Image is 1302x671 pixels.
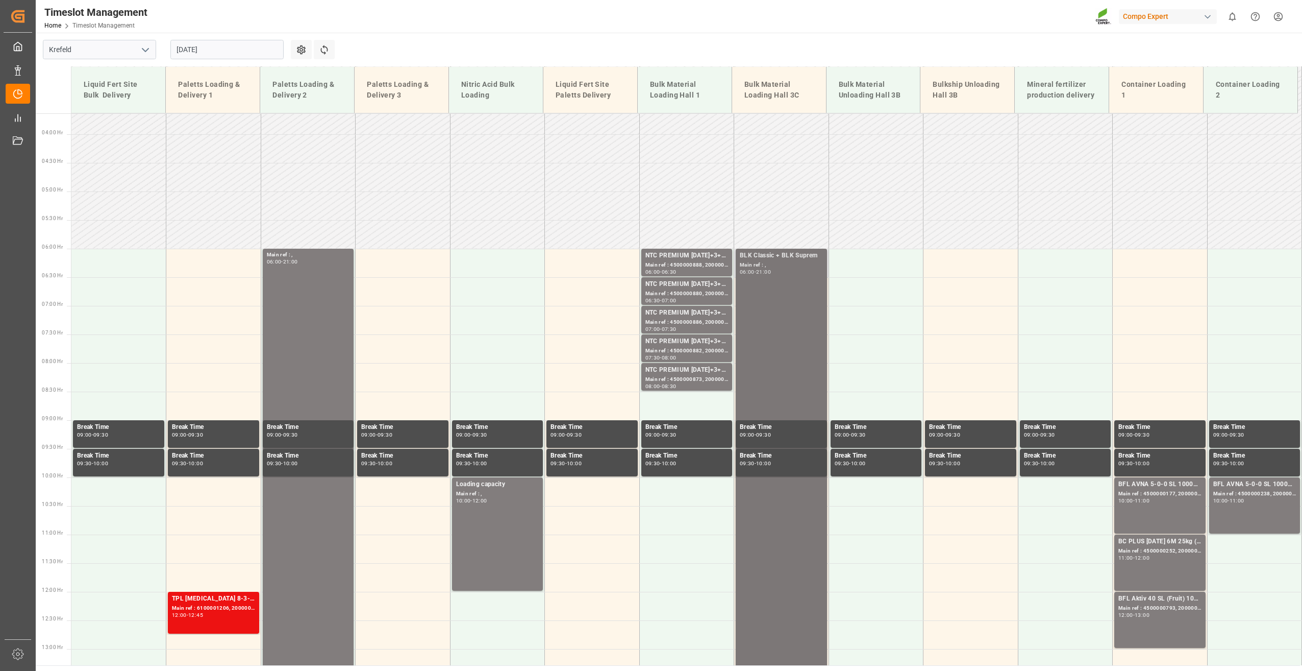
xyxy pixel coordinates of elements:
[1228,433,1229,437] div: -
[42,530,63,536] span: 11:00 Hr
[267,422,350,433] div: Break Time
[550,461,565,466] div: 09:30
[849,433,850,437] div: -
[646,75,723,105] div: Bulk Material Loading Hall 1
[945,433,960,437] div: 09:30
[1118,451,1201,461] div: Break Time
[93,433,108,437] div: 09:30
[851,461,866,466] div: 10:00
[172,594,255,604] div: TPL [MEDICAL_DATA] 8-3-8 20kg (x50) D,A,CH,FR;FLO T NK 14-0-19 25kg (x40) INT;[PERSON_NAME] 20-5-...
[740,261,823,270] div: Main ref : ,
[740,433,755,437] div: 09:00
[187,613,188,617] div: -
[660,433,661,437] div: -
[851,433,866,437] div: 09:30
[361,451,444,461] div: Break Time
[755,433,756,437] div: -
[740,75,818,105] div: Bulk Material Loading Hall 3C
[77,433,92,437] div: 09:00
[1118,422,1201,433] div: Break Time
[42,273,63,278] span: 06:30 Hr
[1118,537,1201,547] div: BC PLUS [DATE] 6M 25kg (x42) INT;
[43,40,156,59] input: Type to search/select
[1212,75,1289,105] div: Container Loading 2
[567,433,582,437] div: 09:30
[662,384,677,389] div: 08:30
[456,422,539,433] div: Break Time
[283,461,298,466] div: 10:00
[1023,75,1100,105] div: Mineral fertilizer production delivery
[1040,461,1055,466] div: 10:00
[42,644,63,650] span: 13:00 Hr
[552,75,629,105] div: Liquid Fert Site Paletts Delivery
[137,42,153,58] button: open menu
[42,187,63,193] span: 05:00 Hr
[1133,556,1135,560] div: -
[456,433,471,437] div: 09:00
[42,473,63,478] span: 10:00 Hr
[756,270,771,274] div: 21:00
[456,480,539,490] div: Loading capacity
[1230,461,1244,466] div: 10:00
[740,451,823,461] div: Break Time
[1213,451,1296,461] div: Break Time
[849,461,850,466] div: -
[1213,480,1296,490] div: BFL AVNA 5-0-0 SL 1000L IBC MTO;
[267,451,350,461] div: Break Time
[1133,433,1135,437] div: -
[281,259,283,264] div: -
[172,451,255,461] div: Break Time
[740,270,755,274] div: 06:00
[1133,461,1135,466] div: -
[1135,461,1149,466] div: 10:00
[756,433,771,437] div: 09:30
[172,604,255,613] div: Main ref : 6100001206, 2000000940;
[42,358,63,364] span: 08:00 Hr
[77,422,160,433] div: Break Time
[945,461,960,466] div: 10:00
[1228,461,1229,466] div: -
[44,5,147,20] div: Timeslot Management
[1135,498,1149,503] div: 11:00
[740,422,823,433] div: Break Time
[472,461,487,466] div: 10:00
[472,498,487,503] div: 12:00
[281,461,283,466] div: -
[660,298,661,303] div: -
[944,461,945,466] div: -
[456,451,539,461] div: Break Time
[187,433,188,437] div: -
[645,290,729,298] div: Main ref : 4500000880, 2000000854;
[550,422,634,433] div: Break Time
[1040,433,1055,437] div: 09:30
[550,451,634,461] div: Break Time
[1024,461,1039,466] div: 09:30
[929,75,1006,105] div: Bulkship Unloading Hall 3B
[740,251,823,261] div: BLK Classic + BLK Suprem
[645,327,660,331] div: 07:00
[645,279,729,290] div: NTC PREMIUM [DATE]+3+TE BULK;
[42,616,63,621] span: 12:30 Hr
[42,387,63,393] span: 08:30 Hr
[645,375,729,384] div: Main ref : 4500000873, 2000000854;
[172,433,187,437] div: 09:00
[77,461,92,466] div: 09:30
[267,433,282,437] div: 09:00
[835,461,849,466] div: 09:30
[470,498,472,503] div: -
[1230,498,1244,503] div: 11:00
[1244,5,1267,28] button: Help Center
[1095,8,1112,26] img: Screenshot%202023-09-29%20at%2010.02.21.png_1712312052.png
[662,298,677,303] div: 07:00
[645,308,729,318] div: NTC PREMIUM [DATE]+3+TE BULK;
[565,433,567,437] div: -
[1213,461,1228,466] div: 09:30
[1213,433,1228,437] div: 09:00
[645,337,729,347] div: NTC PREMIUM [DATE]+3+TE BULK;
[1230,433,1244,437] div: 09:30
[267,251,350,259] div: Main ref : ,
[283,433,298,437] div: 09:30
[662,327,677,331] div: 07:30
[645,433,660,437] div: 09:00
[188,613,203,617] div: 12:45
